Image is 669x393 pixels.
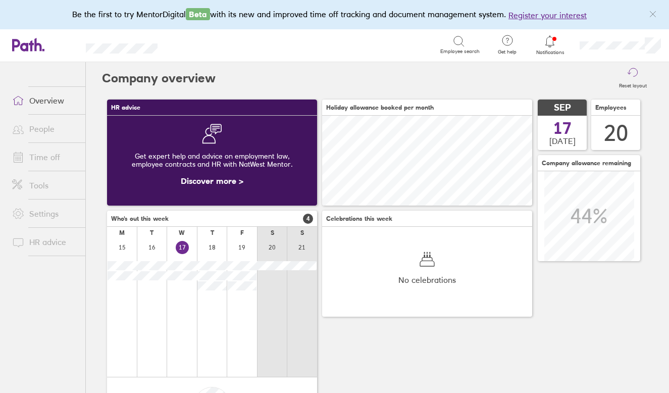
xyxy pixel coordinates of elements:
[398,275,456,284] span: No celebrations
[4,147,85,167] a: Time off
[115,144,309,176] div: Get expert help and advice on employment law, employee contracts and HR with NatWest Mentor.
[613,62,653,94] button: Reset layout
[4,119,85,139] a: People
[72,8,597,21] div: Be the first to try MentorDigital with its new and improved time off tracking and document manage...
[604,120,628,146] div: 20
[4,90,85,111] a: Overview
[549,136,576,145] span: [DATE]
[185,40,211,49] div: Search
[4,232,85,252] a: HR advice
[508,9,587,21] button: Register your interest
[554,103,571,113] span: SEP
[119,229,125,236] div: M
[326,104,434,111] span: Holiday allowance booked per month
[303,214,313,224] span: 4
[534,34,567,56] a: Notifications
[240,229,244,236] div: F
[440,48,480,55] span: Employee search
[111,104,140,111] span: HR advice
[534,50,567,56] span: Notifications
[102,62,216,94] h2: Company overview
[300,229,304,236] div: S
[553,120,572,136] span: 17
[542,160,631,167] span: Company allowance remaining
[326,215,392,222] span: Celebrations this week
[271,229,274,236] div: S
[186,8,210,20] span: Beta
[595,104,627,111] span: Employees
[613,80,653,89] label: Reset layout
[4,175,85,195] a: Tools
[181,176,243,186] a: Discover more >
[211,229,214,236] div: T
[4,204,85,224] a: Settings
[111,215,169,222] span: Who's out this week
[491,49,524,55] span: Get help
[179,229,185,236] div: W
[150,229,153,236] div: T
